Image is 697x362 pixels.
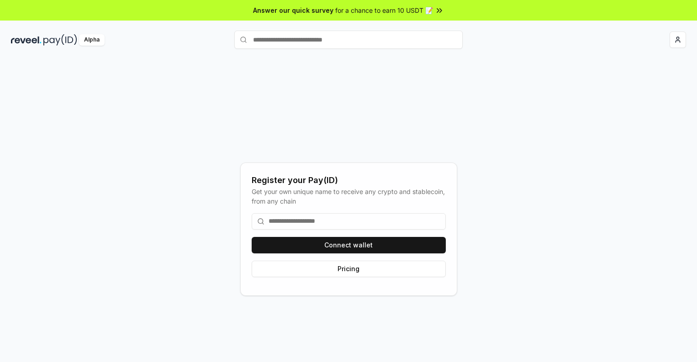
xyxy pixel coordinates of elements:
button: Pricing [252,261,446,277]
img: reveel_dark [11,34,42,46]
div: Get your own unique name to receive any crypto and stablecoin, from any chain [252,187,446,206]
button: Connect wallet [252,237,446,253]
img: pay_id [43,34,77,46]
div: Alpha [79,34,105,46]
span: Answer our quick survey [253,5,333,15]
div: Register your Pay(ID) [252,174,446,187]
span: for a chance to earn 10 USDT 📝 [335,5,433,15]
